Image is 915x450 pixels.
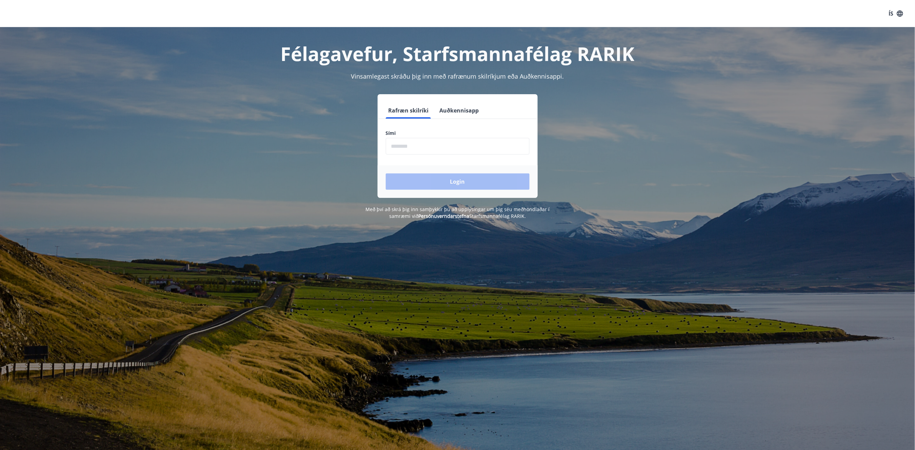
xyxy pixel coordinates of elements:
span: Með því að skrá þig inn samþykkir þú að upplýsingar um þig séu meðhöndlaðar í samræmi við Starfsm... [365,206,550,219]
button: Auðkennisapp [437,102,482,119]
button: Rafræn skilríki [386,102,432,119]
a: Persónuverndarstefna [418,213,469,219]
button: ÍS [885,7,907,20]
label: Sími [386,130,530,137]
h1: Félagavefur, Starfsmannafélag RARIK [222,41,694,66]
span: Vinsamlegast skráðu þig inn með rafrænum skilríkjum eða Auðkennisappi. [351,72,564,80]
